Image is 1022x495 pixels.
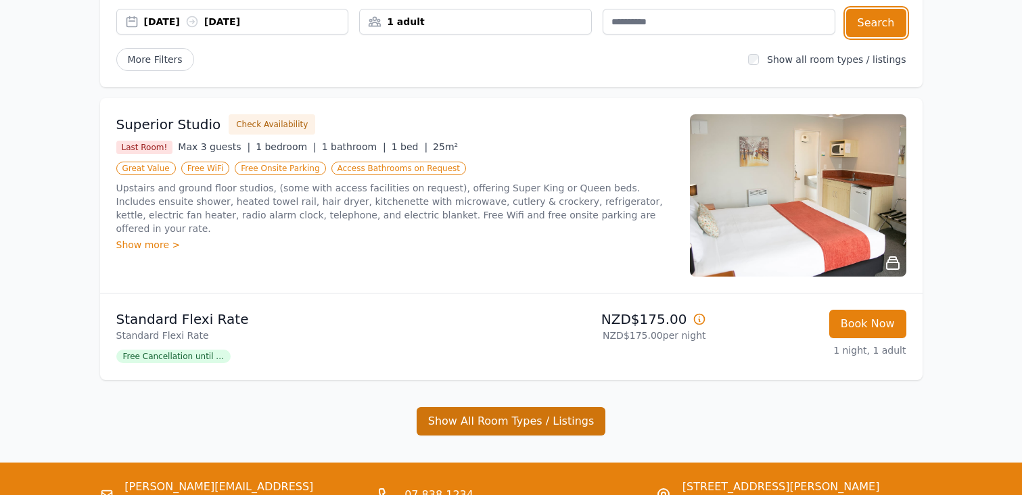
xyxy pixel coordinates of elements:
[417,407,606,435] button: Show All Room Types / Listings
[331,162,466,175] span: Access Bathrooms on Request
[717,344,906,357] p: 1 night, 1 adult
[116,162,176,175] span: Great Value
[178,141,250,152] span: Max 3 guests |
[829,310,906,338] button: Book Now
[433,141,458,152] span: 25m²
[517,329,706,342] p: NZD$175.00 per night
[229,114,315,135] button: Check Availability
[517,310,706,329] p: NZD$175.00
[235,162,325,175] span: Free Onsite Parking
[116,48,194,71] span: More Filters
[846,9,906,37] button: Search
[116,310,506,329] p: Standard Flexi Rate
[767,54,906,65] label: Show all room types / listings
[144,15,348,28] div: [DATE] [DATE]
[682,479,880,495] span: [STREET_ADDRESS][PERSON_NAME]
[116,115,221,134] h3: Superior Studio
[392,141,427,152] span: 1 bed |
[322,141,386,152] span: 1 bathroom |
[116,141,173,154] span: Last Room!
[116,238,674,252] div: Show more >
[181,162,230,175] span: Free WiFi
[116,181,674,235] p: Upstairs and ground floor studios, (some with access facilities on request), offering Super King ...
[116,329,506,342] p: Standard Flexi Rate
[256,141,317,152] span: 1 bedroom |
[360,15,591,28] div: 1 adult
[116,350,231,363] span: Free Cancellation until ...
